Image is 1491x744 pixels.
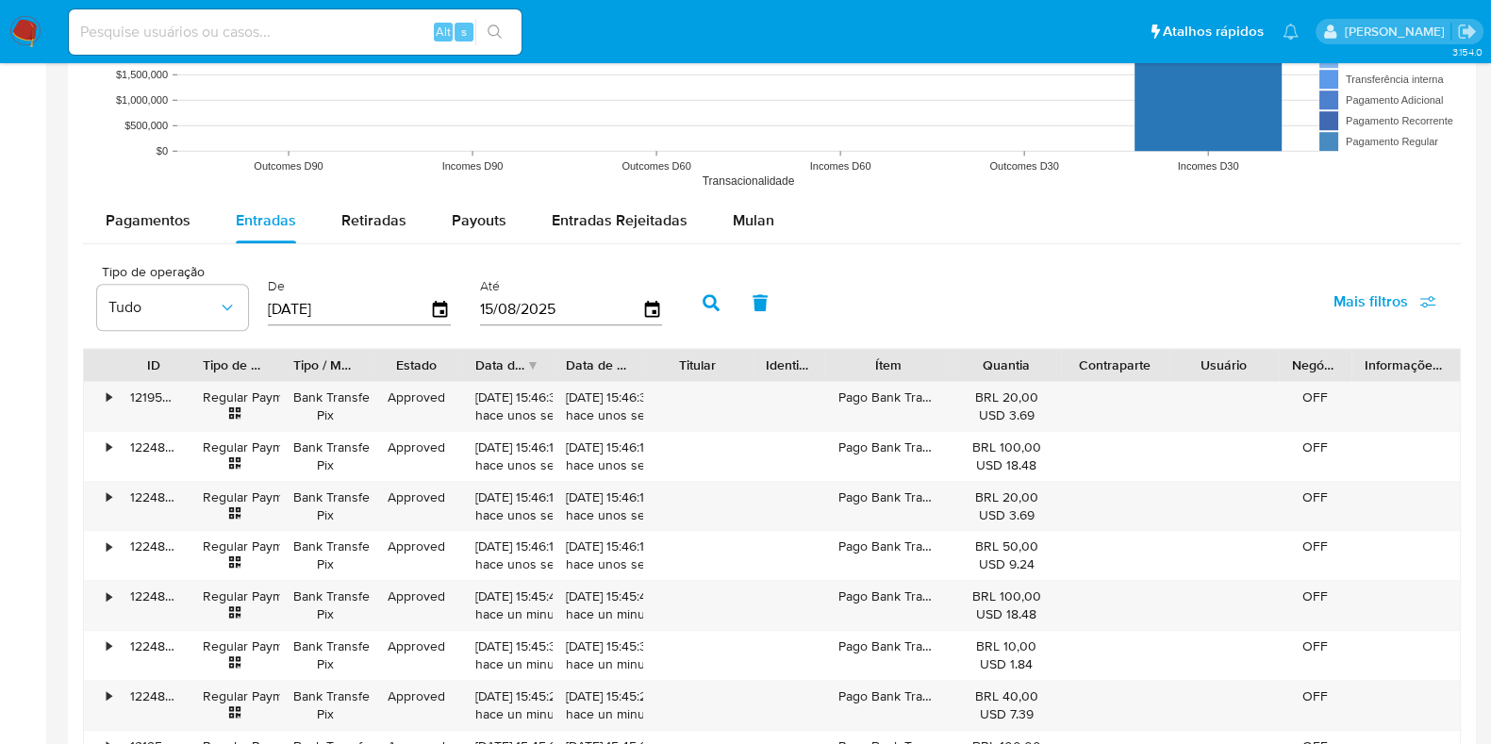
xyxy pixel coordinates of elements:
span: s [461,23,467,41]
span: Alt [436,23,451,41]
span: 3.154.0 [1451,44,1482,59]
button: search-icon [475,19,514,45]
a: Sair [1457,22,1477,41]
input: Pesquise usuários ou casos... [69,20,522,44]
span: Atalhos rápidos [1163,22,1264,41]
a: Notificações [1283,24,1299,40]
p: magno.ferreira@mercadopago.com.br [1344,23,1450,41]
